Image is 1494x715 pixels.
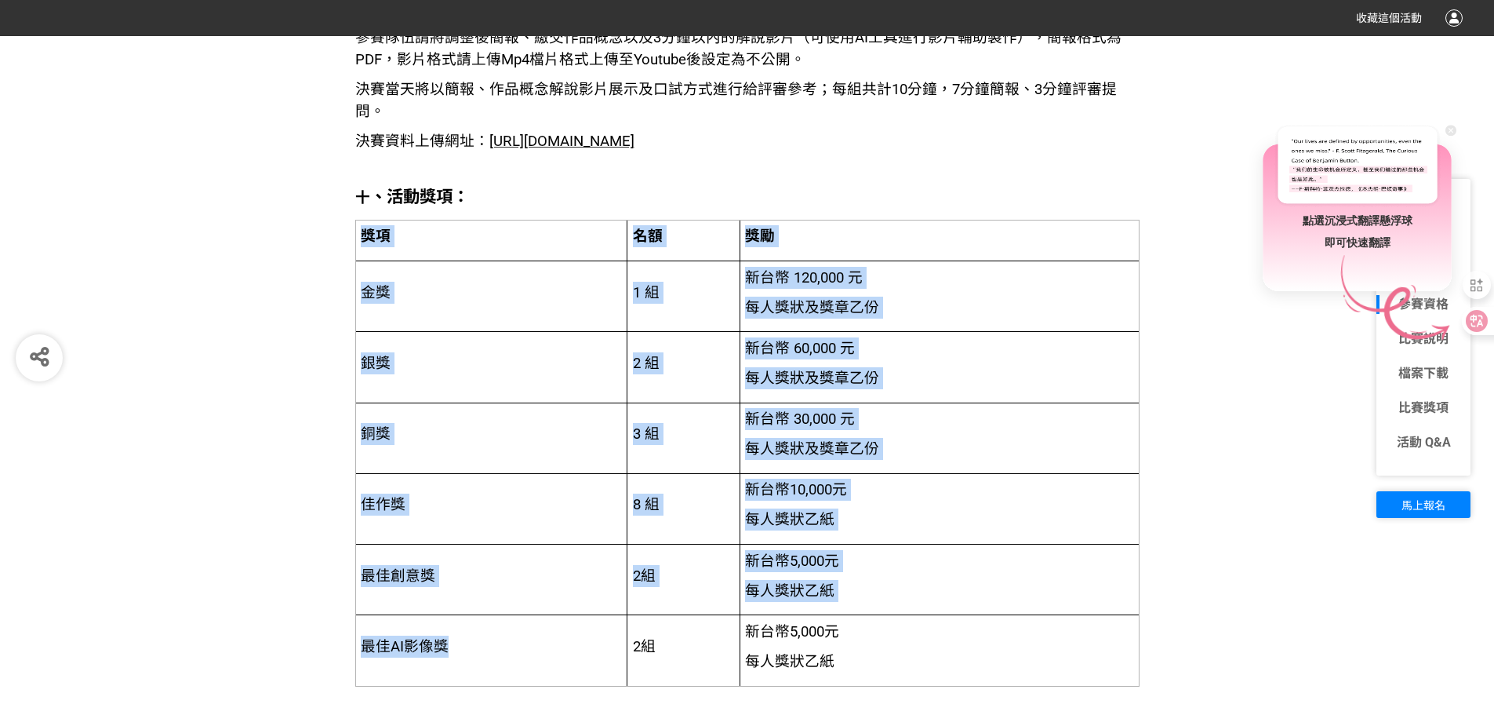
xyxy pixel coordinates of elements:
[790,623,824,640] span: 5,000
[1376,433,1470,452] a: 活動 Q&A
[361,567,435,585] span: 最佳創意獎
[489,133,634,150] span: [URL][DOMAIN_NAME]
[745,653,834,670] span: 每人獎狀乙紙
[745,370,879,387] span: 每人獎狀及獎章乙份
[1356,12,1422,24] span: 收藏這個活動
[832,481,847,498] span: 元
[355,81,1117,120] span: 決賽當天將以簡報、作品概念解說影片展示及口試方式進行給評審參考；每組共計10分鐘，7分鐘簡報、3分鐘評審提問。
[361,425,391,443] span: 銅獎
[824,623,839,640] span: 元
[633,284,660,301] span: 1 組
[355,133,489,150] span: 決賽資料上傳網址：
[361,638,449,655] span: 最佳AI影像獎
[745,623,790,640] span: 新台幣
[633,355,660,372] span: 2 組
[745,299,879,316] span: 每人獎狀及獎章乙份
[745,582,834,600] span: 每人獎狀乙紙
[745,440,879,458] span: 每人獎狀及獎章乙份
[790,481,832,498] span: 10,000
[361,228,391,245] span: 獎項
[745,340,855,357] span: 新台幣 60,000 元
[633,496,660,513] span: 8 組
[790,553,824,570] span: 5,000
[1401,499,1445,512] span: 馬上報名
[633,638,656,655] span: 2組
[355,189,370,206] strong: 十
[1376,399,1470,418] a: 比賽獎項
[1376,330,1470,348] a: 比賽說明
[745,553,790,570] span: 新台幣
[361,355,391,372] span: 銀獎
[361,496,405,513] span: 佳作獎
[745,228,775,245] span: 獎勵
[745,511,834,528] span: 每人獎狀乙紙
[633,228,663,245] span: 名額
[824,553,839,570] span: 元
[633,567,656,585] span: 2組
[1376,491,1470,518] button: 馬上報名
[633,425,660,443] span: 3 組
[1376,364,1470,383] a: 檔案下載
[361,284,391,301] span: 金獎
[745,481,790,498] span: 新台幣
[745,410,855,428] span: 新台幣 30,000 元
[370,187,469,206] strong: 、活動獎項：
[489,136,634,148] a: [URL][DOMAIN_NAME]
[745,269,863,286] span: 新台幣 120,000 元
